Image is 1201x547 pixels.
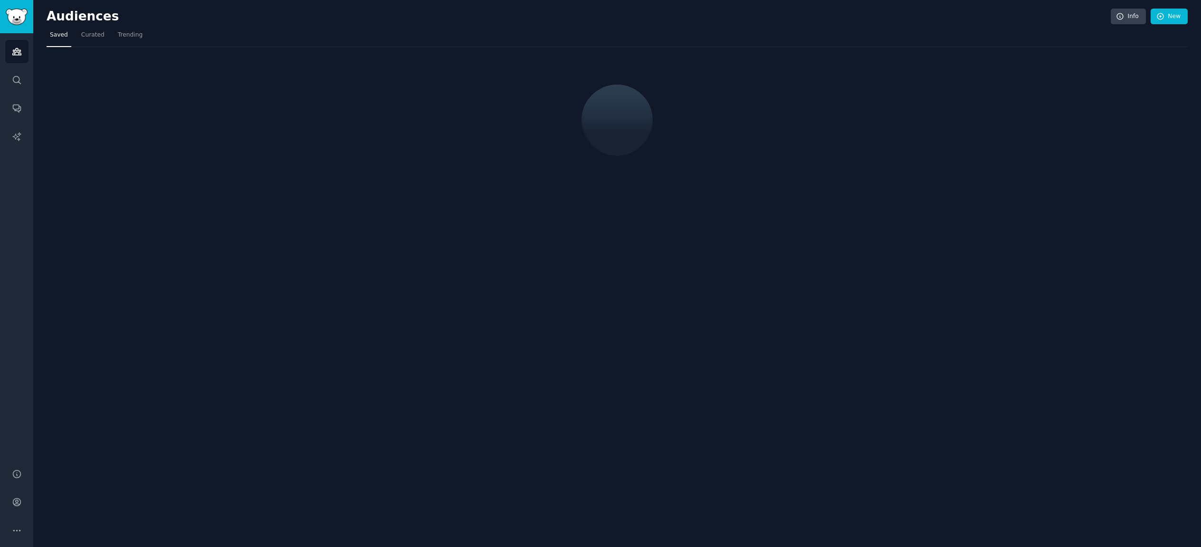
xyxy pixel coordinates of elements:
a: Trending [114,28,146,47]
a: Info [1111,9,1146,25]
span: Trending [118,31,143,39]
span: Curated [81,31,105,39]
a: Saved [47,28,71,47]
span: Saved [50,31,68,39]
a: New [1151,9,1188,25]
h2: Audiences [47,9,1111,24]
img: GummySearch logo [6,9,28,25]
a: Curated [78,28,108,47]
